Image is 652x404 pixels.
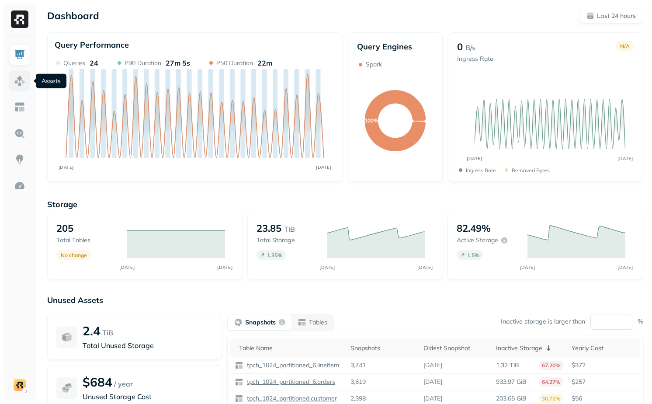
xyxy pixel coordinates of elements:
tspan: [DATE] [618,265,633,270]
p: Inactive Storage [496,344,542,352]
tspan: [DATE] [120,265,135,270]
p: Last 24 hours [597,12,636,20]
p: Ingress Rate [466,167,496,174]
p: [DATE] [423,361,442,369]
p: P50 Duration [216,59,253,67]
tspan: [DATE] [316,164,331,170]
p: No change [61,252,87,258]
p: 1.35 % [267,252,282,258]
p: 27m 5s [166,59,190,67]
div: Oldest Snapshot [423,344,488,352]
button: Last 24 hours [579,8,643,24]
p: Tables [309,318,327,327]
div: Snapshots [350,344,415,352]
text: 100% [364,117,378,124]
p: Unused Assets [47,295,643,305]
p: Total Unused Storage [83,340,213,351]
img: table [235,361,243,370]
p: Query Engines [357,42,434,52]
div: Table Name [239,344,342,352]
p: 24 [90,59,98,67]
img: table [235,378,243,387]
a: tpch_1024_partitioned.customer [243,394,337,403]
p: 23.85 [257,222,281,234]
p: TiB [284,224,295,234]
p: Query Performance [55,40,129,50]
p: 3,619 [350,378,366,386]
img: Insights [14,154,25,165]
p: Queries [63,59,85,67]
p: Dashboard [47,10,99,22]
p: 82.49% [457,222,491,234]
p: 64.27% [539,377,563,387]
tspan: [DATE] [320,265,335,270]
a: tpch_1024_partitioned_6.orders [243,378,335,386]
p: [DATE] [423,394,442,403]
p: 203.65 GiB [496,394,527,403]
p: Ingress Rate [457,55,493,63]
img: demo [14,379,26,391]
p: % [638,317,643,326]
p: 205 [56,222,73,234]
p: P90 Duration [125,59,161,67]
tspan: [DATE] [218,265,233,270]
img: Asset Explorer [14,101,25,113]
p: 2,398 [350,394,366,403]
tspan: [DATE] [59,164,74,170]
p: Inactive storage is larger than [501,317,585,326]
p: TiB [102,327,113,338]
p: Spark [366,60,382,69]
p: 933.97 GiB [496,378,527,386]
p: tpch_1024_partitioned_6.orders [245,378,335,386]
img: Query Explorer [14,128,25,139]
img: Dashboard [14,49,25,60]
p: 1.32 TiB [496,361,519,369]
tspan: [DATE] [418,265,433,270]
img: Assets [14,75,25,87]
p: B/s [465,42,475,53]
div: Assets [36,74,66,88]
p: Removed bytes [512,167,550,174]
p: $372 [572,361,636,369]
p: $56 [572,394,636,403]
img: Optimization [14,180,25,192]
p: Storage [47,199,643,209]
tspan: [DATE] [520,265,535,270]
div: Yearly Cost [572,344,636,352]
tspan: [DATE] [618,156,633,161]
img: table [235,394,243,403]
p: [DATE] [423,378,442,386]
p: / year [114,379,133,389]
p: $684 [83,374,112,390]
p: tpch_1024_partitioned.customer [245,394,337,403]
p: Active storage [457,236,498,244]
p: 1.5 % [467,252,479,258]
p: 2.4 [83,323,101,338]
p: 22m [257,59,272,67]
tspan: [DATE] [467,156,482,161]
p: Snapshots [245,318,276,327]
p: 0 [457,41,463,53]
p: N/A [620,43,630,49]
p: Total tables [56,236,118,244]
p: 30.72% [539,394,563,403]
a: tpch_1024_partitioned_6.lineitem [243,361,339,369]
p: $257 [572,378,636,386]
p: Total storage [257,236,319,244]
p: 3,741 [350,361,366,369]
p: 67.20% [539,361,563,370]
img: Ryft [11,10,28,28]
p: tpch_1024_partitioned_6.lineitem [245,361,339,369]
p: Unused Storage Cost [83,391,213,402]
